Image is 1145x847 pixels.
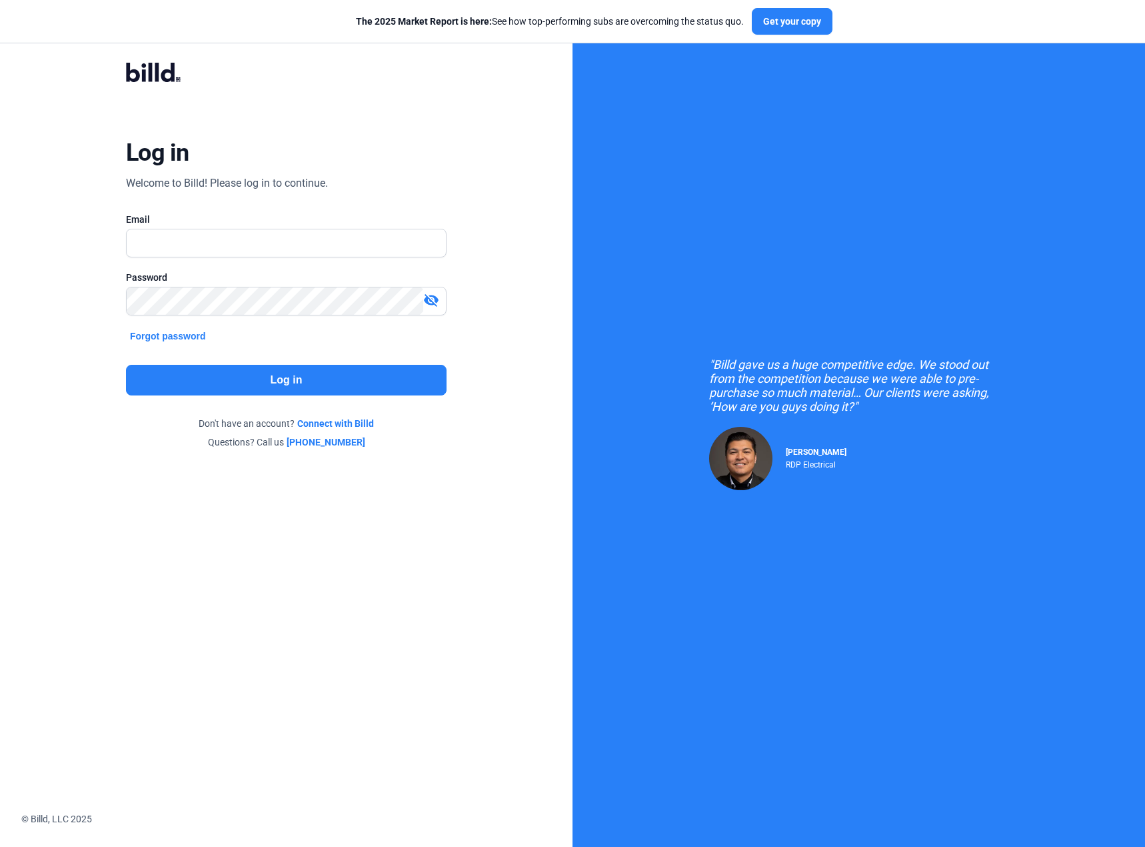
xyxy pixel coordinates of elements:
div: Don't have an account? [126,417,447,430]
div: Email [126,213,447,226]
span: [PERSON_NAME] [786,448,846,457]
div: Questions? Call us [126,436,447,449]
button: Forgot password [126,329,210,343]
div: "Billd gave us a huge competitive edge. We stood out from the competition because we were able to... [709,357,1009,413]
div: Welcome to Billd! Please log in to continue. [126,175,328,191]
a: Connect with Billd [297,417,374,430]
div: See how top-performing subs are overcoming the status quo. [356,15,744,28]
mat-icon: visibility_off [423,292,439,308]
a: [PHONE_NUMBER] [287,436,365,449]
div: Password [126,271,447,284]
button: Log in [126,365,447,395]
div: Log in [126,138,189,167]
span: The 2025 Market Report is here: [356,16,492,27]
button: Get your copy [752,8,832,35]
div: RDP Electrical [786,457,846,470]
img: Raul Pacheco [709,427,772,490]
